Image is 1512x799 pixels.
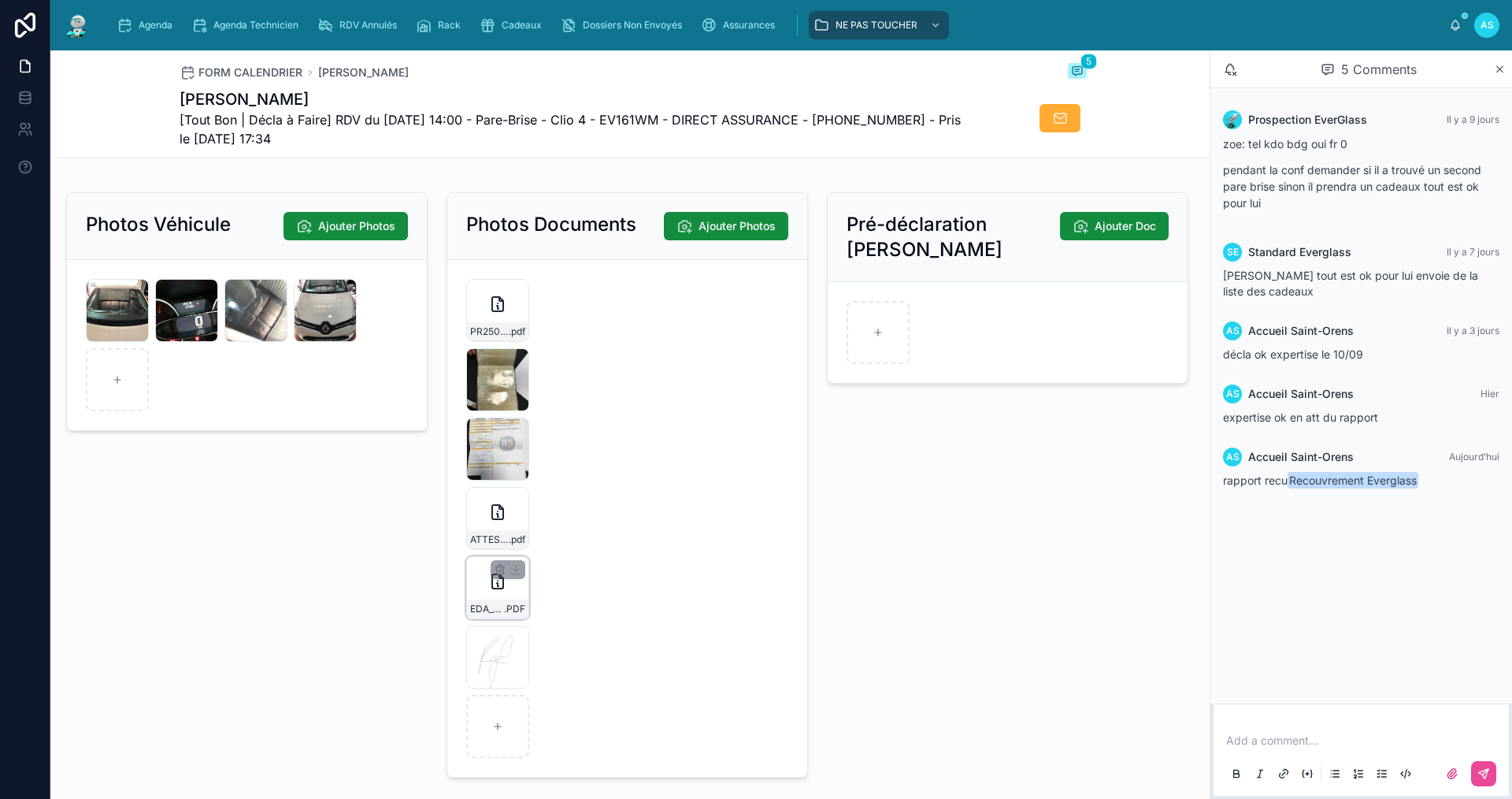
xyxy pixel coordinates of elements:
[1223,347,1363,361] span: décla ok expertise le 10/09
[502,19,542,32] span: Cadeaux
[180,88,969,110] h1: [PERSON_NAME]
[1223,474,1420,487] span: rapport recu
[213,19,298,32] span: Agenda Technicien
[509,325,525,338] span: .pdf
[180,65,302,80] a: FORM CALENDRIER
[1060,212,1169,240] button: Ajouter Doc
[696,11,786,39] a: Assurances
[1447,325,1499,336] span: Il y a 3 jours
[1480,388,1499,399] span: Hier
[1447,113,1499,125] span: Il y a 9 jours
[180,110,969,148] span: [Tout Bon | Décla à Faire] RDV du [DATE] 14:00 - Pare-Brise - Clio 4 - EV161WM - DIRECT ASSURANCE...
[1449,451,1499,463] span: Aujourd’hui
[318,65,409,80] a: [PERSON_NAME]
[809,11,949,39] a: NE PAS TOUCHER
[438,19,461,32] span: Rack
[1248,386,1354,402] span: Accueil Saint-Orens
[86,212,231,237] h2: Photos Véhicule
[509,533,525,546] span: .pdf
[1227,246,1239,258] span: SE
[847,212,1060,262] h2: Pré-déclaration [PERSON_NAME]
[139,19,172,32] span: Agenda
[470,325,509,338] span: PR2509-1709
[112,11,183,39] a: Agenda
[723,19,775,32] span: Assurances
[313,11,408,39] a: RDV Annulés
[1226,325,1240,337] span: AS
[104,8,1449,43] div: scrollable content
[1080,54,1097,69] span: 5
[556,11,693,39] a: Dossiers Non Envoyés
[836,19,917,32] span: NE PAS TOUCHER
[699,218,776,234] span: Ajouter Photos
[1248,112,1367,128] span: Prospection EverGlass
[339,19,397,32] span: RDV Annulés
[504,603,525,615] span: .PDF
[466,212,636,237] h2: Photos Documents
[470,603,504,615] span: EDA_250910195029_NY-C4HSYX2_63
[318,218,395,234] span: Ajouter Photos
[1288,472,1418,489] span: Recouvrement Everglass
[1095,218,1156,234] span: Ajouter Doc
[1068,63,1087,82] button: 5
[583,19,682,32] span: Dossiers Non Envoyés
[1226,388,1240,400] span: AS
[475,11,553,39] a: Cadeaux
[411,11,472,39] a: Rack
[664,212,788,240] button: Ajouter Photos
[1447,246,1499,258] span: Il y a 7 jours
[1223,269,1478,298] span: [PERSON_NAME] tout est ok pour lui envoie de la liste des cadeaux
[1223,136,1499,152] p: zoe: tel kdo bdg oui fr 0
[1248,449,1354,465] span: Accueil Saint-Orens
[1223,411,1378,424] span: expertise ok en att du rapport
[187,11,309,39] a: Agenda Technicien
[198,65,302,80] span: FORM CALENDRIER
[283,212,408,240] button: Ajouter Photos
[63,13,91,38] img: App logo
[1223,162,1499,211] p: pendant la conf demander si il a trouvé un second pare brise sinon il prendra un cadeaux tout est...
[1226,451,1240,463] span: AS
[470,533,509,546] span: ATTESTATIOND'ASSURANCE.-(7)
[1480,19,1494,32] span: AS
[1248,323,1354,339] span: Accueil Saint-Orens
[1341,60,1417,79] span: 5 Comments
[1248,244,1351,260] span: Standard Everglass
